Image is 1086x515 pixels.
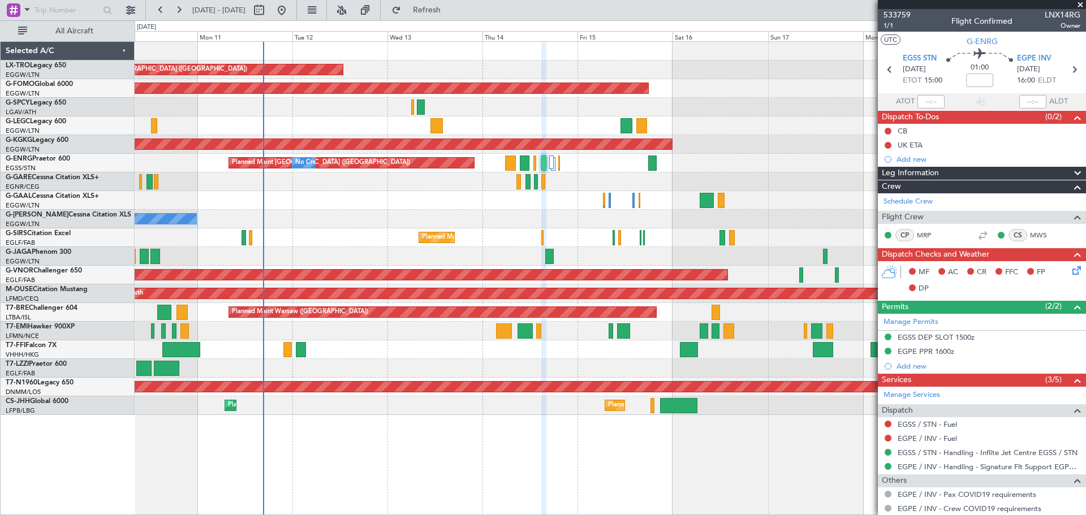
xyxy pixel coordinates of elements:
[578,31,673,41] div: Fri 15
[6,108,36,116] a: LGAV/ATH
[898,490,1036,499] a: EGPE / INV - Pax COVID19 requirements
[897,361,1080,371] div: Add new
[6,62,30,69] span: LX-TRO
[6,81,73,88] a: G-FOMOGlobal 6000
[898,448,1078,457] a: EGSS / STN - Handling - Inflite Jet Centre EGSS / STN
[917,230,942,240] a: MRP
[967,36,998,47] span: G-ENRG
[6,201,40,210] a: EGGW/LTN
[386,1,454,19] button: Refresh
[6,361,29,367] span: T7-LZZI
[1017,64,1040,75] span: [DATE]
[608,397,786,414] div: Planned Maint [GEOGRAPHIC_DATA] ([GEOGRAPHIC_DATA])
[6,183,40,191] a: EGNR/CEG
[6,99,30,106] span: G-SPCY
[6,276,35,284] a: EGLF/FAB
[903,64,926,75] span: [DATE]
[977,267,986,278] span: CR
[6,249,71,256] a: G-JAGAPhenom 300
[6,350,39,359] a: VHHH/HKG
[882,211,924,224] span: Flight Crew
[895,229,914,241] div: CP
[1038,75,1056,86] span: ELDT
[1045,9,1080,21] span: LNX14RG
[1009,229,1027,241] div: CS
[1017,75,1035,86] span: 16:00
[951,15,1012,27] div: Flight Confirmed
[6,398,68,405] a: CS-JHHGlobal 6000
[898,419,957,429] a: EGSS / STN - Fuel
[403,6,451,14] span: Refresh
[6,361,67,367] a: T7-LZZIPraetor 600
[882,301,908,314] span: Permits
[896,96,915,107] span: ATOT
[6,137,32,144] span: G-KGKG
[6,406,35,415] a: LFPB/LBG
[6,230,71,237] a: G-SIRSCitation Excel
[6,388,41,396] a: DNMM/LOS
[6,211,131,218] a: G-[PERSON_NAME]Cessna Citation XLS
[6,62,66,69] a: LX-TROLegacy 650
[1030,230,1055,240] a: MWS
[863,31,958,41] div: Mon 18
[884,9,911,21] span: 533759
[6,379,74,386] a: T7-N1960Legacy 650
[6,323,28,330] span: T7-EMI
[6,342,25,349] span: T7-FFI
[6,342,57,349] a: T7-FFIFalcon 7X
[6,211,68,218] span: G-[PERSON_NAME]
[903,75,921,86] span: ETOT
[6,305,77,311] a: T7-BREChallenger 604
[971,62,989,73] span: 01:00
[898,140,923,150] div: UK ETA
[898,504,1041,513] a: EGPE / INV - Crew COVID19 requirements
[1037,267,1045,278] span: FP
[102,31,197,41] div: Sun 10
[6,193,32,200] span: G-GAAL
[881,34,900,45] button: UTC
[6,164,36,172] a: EGSS/STN
[292,31,387,41] div: Tue 12
[6,249,32,256] span: G-JAGA
[6,118,66,125] a: G-LEGCLegacy 600
[232,304,368,321] div: Planned Maint Warsaw ([GEOGRAPHIC_DATA])
[6,137,68,144] a: G-KGKGLegacy 600
[673,31,768,41] div: Sat 16
[1045,21,1080,31] span: Owner
[6,155,70,162] a: G-ENRGPraetor 600
[919,267,929,278] span: MF
[898,347,954,356] div: EGPE PPR 1600z
[1045,374,1062,386] span: (3/5)
[6,305,29,311] span: T7-BRE
[882,111,939,124] span: Dispatch To-Dos
[197,31,292,41] div: Mon 11
[903,53,937,64] span: EGSS STN
[228,397,406,414] div: Planned Maint [GEOGRAPHIC_DATA] ([GEOGRAPHIC_DATA])
[6,379,37,386] span: T7-N1960
[768,31,863,41] div: Sun 17
[884,317,938,328] a: Manage Permits
[6,193,99,200] a: G-GAALCessna Citation XLS+
[919,283,929,295] span: DP
[482,31,578,41] div: Thu 14
[192,5,245,15] span: [DATE] - [DATE]
[884,196,933,207] a: Schedule Crew
[6,99,66,106] a: G-SPCYLegacy 650
[387,31,482,41] div: Wed 13
[6,230,27,237] span: G-SIRS
[6,295,38,303] a: LFMD/CEQ
[295,154,321,171] div: No Crew
[897,154,1080,164] div: Add new
[6,286,33,293] span: M-OUSE
[6,267,33,274] span: G-VNOR
[6,155,32,162] span: G-ENRG
[882,374,911,387] span: Services
[6,145,40,154] a: EGGW/LTN
[6,286,88,293] a: M-OUSECitation Mustang
[924,75,942,86] span: 15:00
[35,2,100,19] input: Trip Number
[1045,111,1062,123] span: (0/2)
[882,180,901,193] span: Crew
[6,313,31,322] a: LTBA/ISL
[6,174,99,181] a: G-GARECessna Citation XLS+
